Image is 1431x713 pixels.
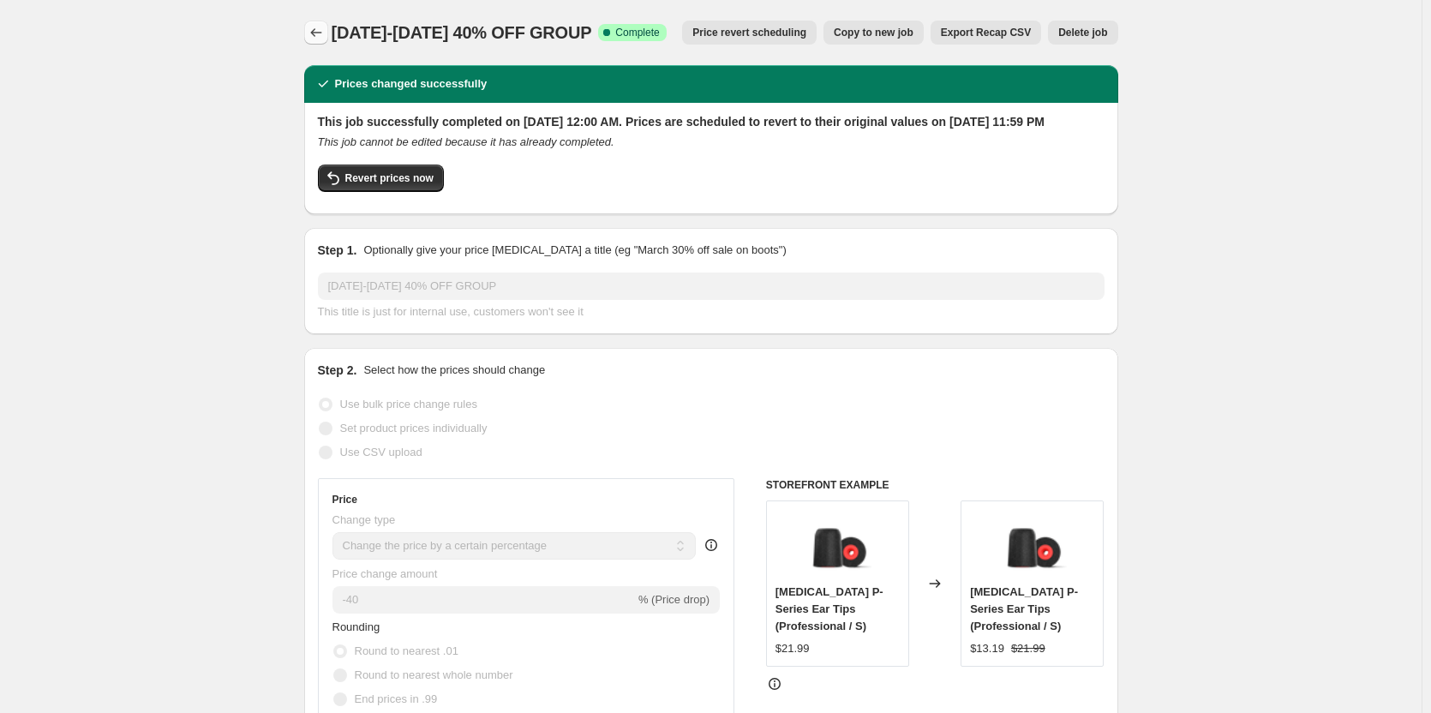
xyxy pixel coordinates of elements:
span: Copy to new job [834,26,913,39]
div: $13.19 [970,640,1004,657]
h6: STOREFRONT EXAMPLE [766,478,1105,492]
input: 30% off holiday sale [318,273,1105,300]
span: [MEDICAL_DATA] P-Series Ear Tips (Professional / S) [970,585,1078,632]
p: Select how the prices should change [363,362,545,379]
button: Copy to new job [823,21,924,45]
h3: Price [332,493,357,506]
div: $21.99 [775,640,810,657]
h2: Step 1. [318,242,357,259]
span: Round to nearest .01 [355,644,458,657]
strike: $21.99 [1011,640,1045,657]
input: -15 [332,586,635,614]
span: [DATE]-[DATE] 40% OFF GROUP [332,23,592,42]
img: P-Series_Black_Medium_c17c7b85-66b8-47b6-8cc3-bf7af4696099_80x.png [998,510,1067,578]
span: End prices in .99 [355,692,438,705]
button: Revert prices now [318,165,444,192]
span: Complete [615,26,659,39]
span: % (Price drop) [638,593,710,606]
h2: Step 2. [318,362,357,379]
span: Price change amount [332,567,438,580]
h2: This job successfully completed on [DATE] 12:00 AM. Prices are scheduled to revert to their origi... [318,113,1105,130]
button: Price revert scheduling [682,21,817,45]
button: Export Recap CSV [931,21,1041,45]
span: Delete job [1058,26,1107,39]
span: Use bulk price change rules [340,398,477,410]
h2: Prices changed successfully [335,75,488,93]
span: Export Recap CSV [941,26,1031,39]
span: Use CSV upload [340,446,422,458]
p: Optionally give your price [MEDICAL_DATA] a title (eg "March 30% off sale on boots") [363,242,786,259]
span: Round to nearest whole number [355,668,513,681]
img: P-Series_Black_Medium_c17c7b85-66b8-47b6-8cc3-bf7af4696099_80x.png [803,510,871,578]
span: Set product prices individually [340,422,488,434]
span: Change type [332,513,396,526]
span: Revert prices now [345,171,434,185]
button: Price change jobs [304,21,328,45]
button: Delete job [1048,21,1117,45]
span: Price revert scheduling [692,26,806,39]
span: Rounding [332,620,380,633]
i: This job cannot be edited because it has already completed. [318,135,614,148]
span: [MEDICAL_DATA] P-Series Ear Tips (Professional / S) [775,585,883,632]
div: help [703,536,720,554]
span: This title is just for internal use, customers won't see it [318,305,584,318]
